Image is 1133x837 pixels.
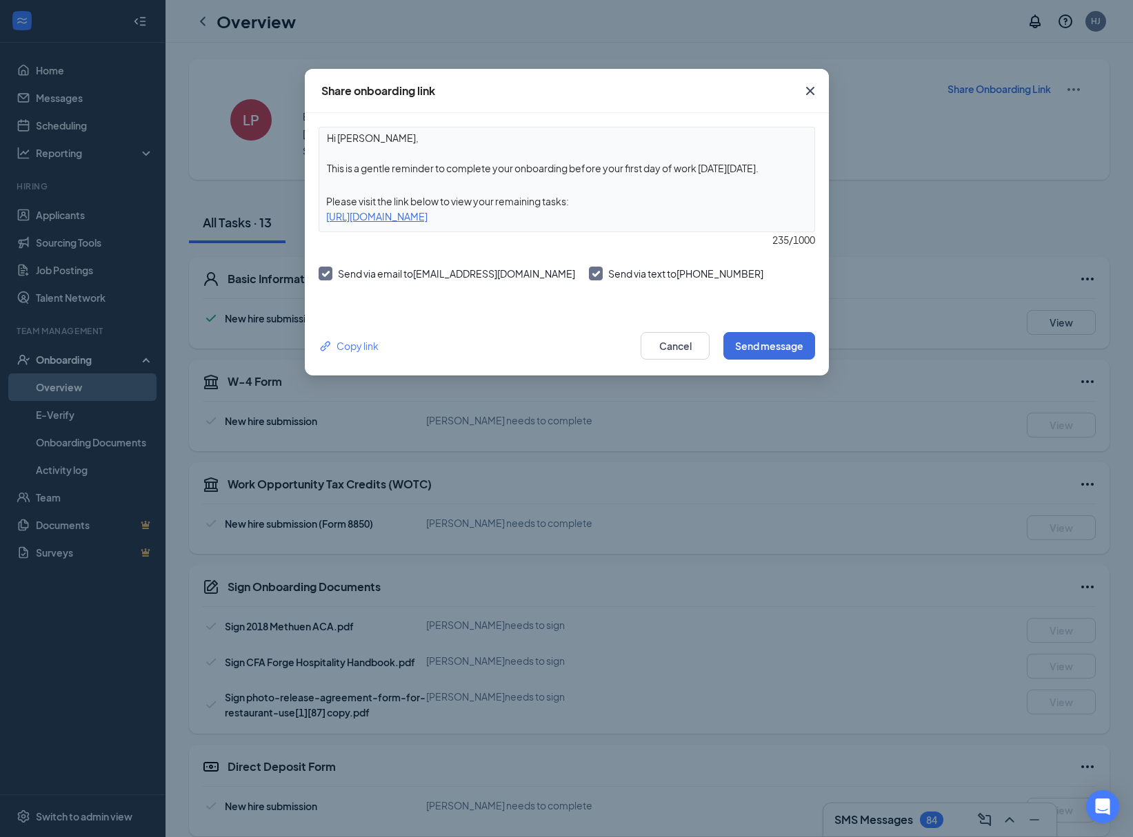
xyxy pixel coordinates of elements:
div: Copy link [319,338,379,353]
button: Link Copy link [319,338,379,353]
span: Send via email to [EMAIL_ADDRESS][DOMAIN_NAME] [338,267,575,280]
svg: Checkmark [319,268,331,280]
svg: Cross [802,83,819,99]
div: [URL][DOMAIN_NAME] [319,209,814,224]
span: Send via text to [PHONE_NUMBER] [608,267,763,280]
div: Please visit the link below to view your remaining tasks: [319,194,814,209]
div: 235 / 1000 [319,232,815,247]
svg: Link [319,339,333,353]
div: Share onboarding link [321,83,435,99]
button: Send message [723,332,815,360]
textarea: Hi [PERSON_NAME], This is a gentle reminder to complete your onboarding before your first day of ... [319,127,814,178]
button: Close [792,69,829,113]
svg: Checkmark [590,268,601,280]
div: Open Intercom Messenger [1086,790,1119,823]
button: Cancel [641,332,710,360]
